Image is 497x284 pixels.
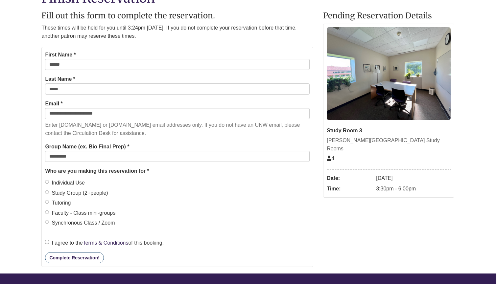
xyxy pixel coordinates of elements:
input: Faculty - Class mini-groups [45,210,49,214]
div: Study Room 3 [327,126,450,135]
dd: 3:30pm - 6:00pm [376,184,450,194]
input: Tutoring [45,200,49,204]
label: Faculty - Class mini-groups [45,209,115,217]
label: First Name * [45,51,76,59]
label: Group Name (ex. Bio Final Prep) * [45,142,129,151]
div: [PERSON_NAME][GEOGRAPHIC_DATA] Study Rooms [327,136,450,153]
input: Individual Use [45,180,49,184]
legend: Who are you making this reservation for * [45,167,310,175]
label: I agree to the of this booking. [45,239,164,247]
h2: Fill out this form to complete the reservation. [41,11,313,20]
dt: Time: [327,184,373,194]
label: Last Name * [45,75,75,83]
input: I agree to theTerms & Conditionsof this booking. [45,240,49,244]
p: Enter [DOMAIN_NAME] or [DOMAIN_NAME] email addresses only. If you do not have an UNW email, pleas... [45,121,310,138]
span: The capacity of this space [327,156,334,161]
a: Terms & Conditions [83,240,129,246]
label: Synchronous Class / Zoom [45,219,115,227]
input: Study Group (2+people) [45,190,49,194]
label: Study Group (2+people) [45,189,108,197]
label: Email * [45,99,62,108]
button: Complete Reservation! [45,252,104,263]
p: These times will be held for you until 3:24pm [DATE]. If you do not complete your reservation bef... [41,24,313,40]
img: Study Room 3 [327,27,450,120]
dt: Date: [327,173,373,184]
label: Individual Use [45,179,85,187]
h2: Pending Reservation Details [323,11,454,20]
dd: [DATE] [376,173,450,184]
label: Tutoring [45,199,71,207]
input: Synchronous Class / Zoom [45,220,49,224]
